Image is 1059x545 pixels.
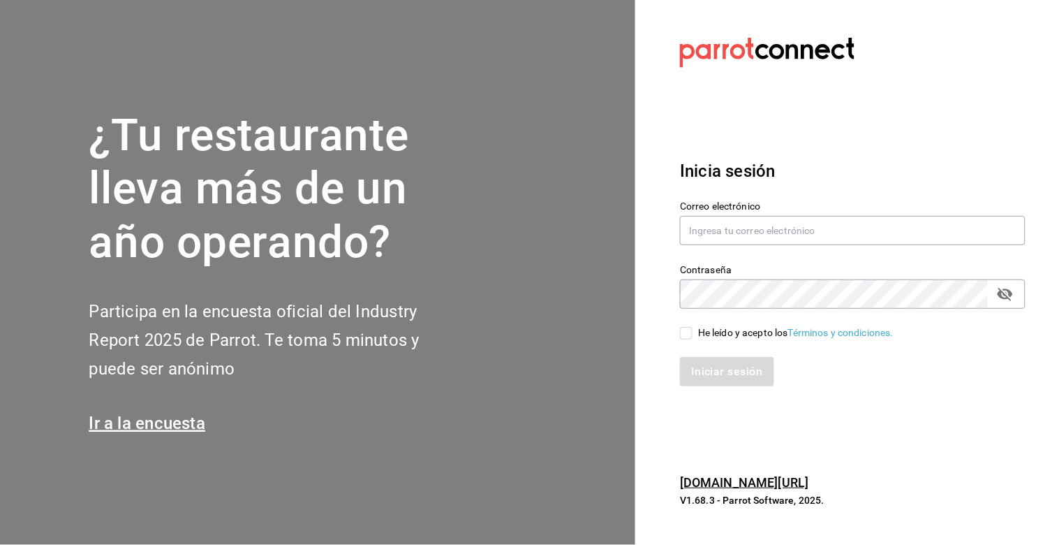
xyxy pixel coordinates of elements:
[680,265,1025,275] label: Contraseña
[698,326,894,340] div: He leído y acepto los
[89,414,205,433] a: Ir a la encuesta
[680,159,1025,184] h3: Inicia sesión
[680,475,808,490] a: [DOMAIN_NAME][URL]
[993,282,1017,306] button: passwordField
[680,493,1025,507] p: V1.68.3 - Parrot Software, 2025.
[89,298,466,383] h2: Participa en la encuesta oficial del Industry Report 2025 de Parrot. Te toma 5 minutos y puede se...
[89,109,466,270] h1: ¿Tu restaurante lleva más de un año operando?
[680,216,1025,245] input: Ingresa tu correo electrónico
[680,201,1025,211] label: Correo electrónico
[788,327,894,338] a: Términos y condiciones.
